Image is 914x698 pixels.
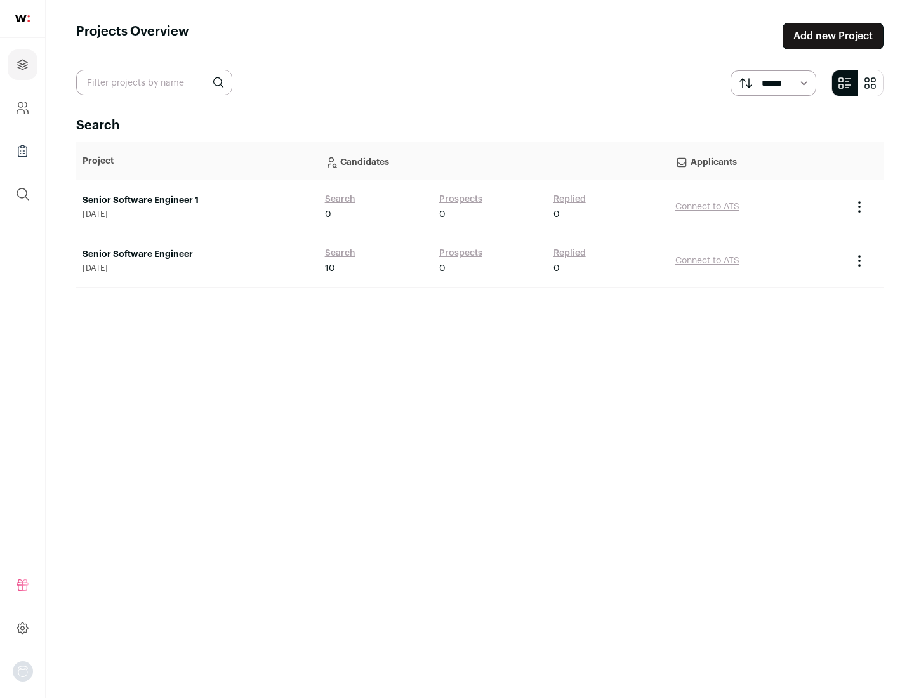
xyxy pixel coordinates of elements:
[76,23,189,49] h1: Projects Overview
[325,208,331,221] span: 0
[8,136,37,166] a: Company Lists
[8,49,37,80] a: Projects
[553,262,560,275] span: 0
[783,23,884,49] a: Add new Project
[439,193,482,206] a: Prospects
[83,263,312,273] span: [DATE]
[76,70,232,95] input: Filter projects by name
[83,155,312,168] p: Project
[83,248,312,261] a: Senior Software Engineer
[439,208,446,221] span: 0
[553,208,560,221] span: 0
[83,194,312,207] a: Senior Software Engineer 1
[439,262,446,275] span: 0
[76,117,884,135] h2: Search
[325,247,355,260] a: Search
[439,247,482,260] a: Prospects
[15,15,30,22] img: wellfound-shorthand-0d5821cbd27db2630d0214b213865d53afaa358527fdda9d0ea32b1df1b89c2c.svg
[675,256,739,265] a: Connect to ATS
[553,193,586,206] a: Replied
[8,93,37,123] a: Company and ATS Settings
[553,247,586,260] a: Replied
[13,661,33,682] img: nopic.png
[13,661,33,682] button: Open dropdown
[675,148,839,174] p: Applicants
[325,262,335,275] span: 10
[675,202,739,211] a: Connect to ATS
[852,199,867,214] button: Project Actions
[325,193,355,206] a: Search
[852,253,867,268] button: Project Actions
[325,148,663,174] p: Candidates
[83,209,312,220] span: [DATE]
